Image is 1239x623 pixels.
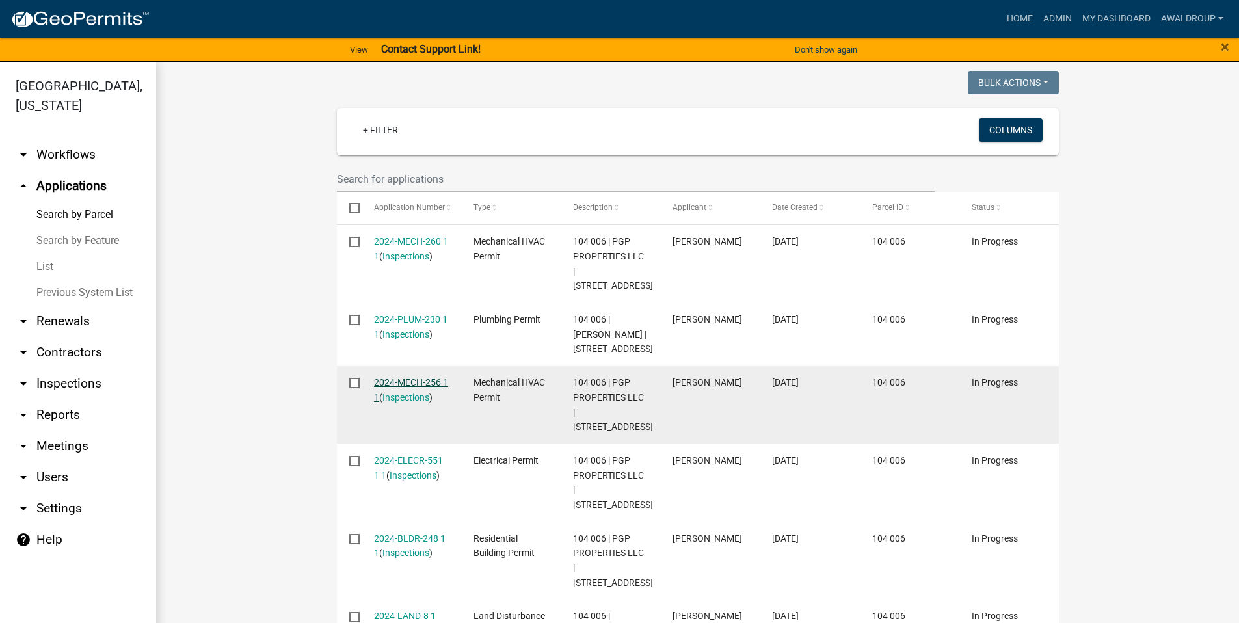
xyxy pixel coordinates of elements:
[573,455,653,510] span: 104 006 | PGP PROPERTIES LLC | 1052 Ardmore trl
[790,39,862,60] button: Don't show again
[872,533,905,544] span: 104 006
[573,533,653,588] span: 104 006 | PGP PROPERTIES LLC | 254 LOCH WAY
[382,251,429,261] a: Inspections
[461,192,561,224] datatable-header-cell: Type
[673,533,742,544] span: Yvette Morrison
[772,236,799,246] span: 12/09/2024
[972,377,1018,388] span: In Progress
[660,192,760,224] datatable-header-cell: Applicant
[772,533,799,544] span: 04/07/2024
[16,532,31,548] i: help
[772,203,818,212] span: Date Created
[362,192,461,224] datatable-header-cell: Application Number
[374,234,449,264] div: ( )
[16,438,31,454] i: arrow_drop_down
[473,455,539,466] span: Electrical Permit
[772,377,799,388] span: 12/05/2024
[673,455,742,466] span: Yvette Morrison
[382,548,429,558] a: Inspections
[1077,7,1156,31] a: My Dashboard
[673,203,706,212] span: Applicant
[972,533,1018,544] span: In Progress
[374,312,449,342] div: ( )
[473,377,545,403] span: Mechanical HVAC Permit
[1002,7,1038,31] a: Home
[872,236,905,246] span: 104 006
[16,345,31,360] i: arrow_drop_down
[16,147,31,163] i: arrow_drop_down
[374,236,448,261] a: 2024-MECH-260 1 1
[968,71,1059,94] button: Bulk Actions
[859,192,959,224] datatable-header-cell: Parcel ID
[374,531,449,561] div: ( )
[374,453,449,483] div: ( )
[16,178,31,194] i: arrow_drop_up
[16,376,31,391] i: arrow_drop_down
[374,377,448,403] a: 2024-MECH-256 1 1
[972,236,1018,246] span: In Progress
[972,314,1018,325] span: In Progress
[573,236,653,291] span: 104 006 | PGP PROPERTIES LLC | 5337 Weslock Ct
[760,192,859,224] datatable-header-cell: Date Created
[374,203,445,212] span: Application Number
[1221,39,1229,55] button: Close
[374,455,443,481] a: 2024-ELECR-551 1 1
[972,203,994,212] span: Status
[673,377,742,388] span: Yvette Morrison
[972,611,1018,621] span: In Progress
[1221,38,1229,56] span: ×
[337,166,935,192] input: Search for applications
[1038,7,1077,31] a: Admin
[872,314,905,325] span: 104 006
[345,39,373,60] a: View
[381,43,481,55] strong: Contact Support Link!
[16,470,31,485] i: arrow_drop_down
[772,455,799,466] span: 12/04/2024
[561,192,660,224] datatable-header-cell: Description
[573,203,613,212] span: Description
[382,392,429,403] a: Inspections
[473,236,545,261] span: Mechanical HVAC Permit
[673,236,742,246] span: Ike Nwankwo
[872,455,905,466] span: 104 006
[772,611,799,621] span: 02/13/2024
[16,501,31,516] i: arrow_drop_down
[673,314,742,325] span: Leon McGee
[872,611,905,621] span: 104 006
[473,314,540,325] span: Plumbing Permit
[382,329,429,339] a: Inspections
[374,533,446,559] a: 2024-BLDR-248 1 1
[16,407,31,423] i: arrow_drop_down
[1156,7,1229,31] a: awaldroup
[573,314,653,354] span: 104 006 | Leon McGee | 2558 Graywall Street
[872,377,905,388] span: 104 006
[390,470,436,481] a: Inspections
[872,203,903,212] span: Parcel ID
[959,192,1058,224] datatable-header-cell: Status
[374,314,447,339] a: 2024-PLUM-230 1 1
[374,375,449,405] div: ( )
[573,377,653,432] span: 104 006 | PGP PROPERTIES LLC | 254 Loch way
[772,314,799,325] span: 12/05/2024
[473,203,490,212] span: Type
[16,313,31,329] i: arrow_drop_down
[473,533,535,559] span: Residential Building Permit
[353,118,408,142] a: + Filter
[979,118,1043,142] button: Columns
[972,455,1018,466] span: In Progress
[673,611,742,621] span: Yvette Morrison
[337,192,362,224] datatable-header-cell: Select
